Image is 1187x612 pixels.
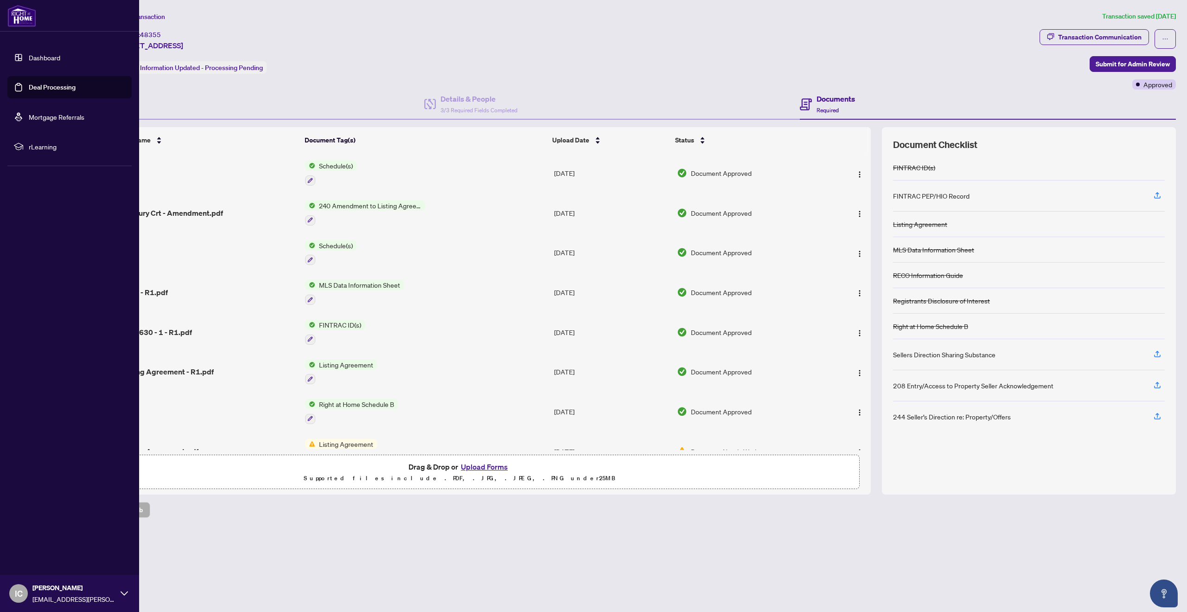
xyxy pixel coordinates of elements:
span: Document Approved [691,287,752,297]
img: Status Icon [305,161,315,171]
span: 3/3 Required Fields Completed [440,107,517,114]
td: [DATE] [550,312,673,352]
span: Required [817,107,839,114]
th: Upload Date [549,127,671,153]
span: 240 Amendment to Listing Agreement - Authority to Offer for Sale Price Change/Extension/Amendment(s) [315,200,425,211]
button: Logo [852,404,867,419]
div: 208 Entry/Access to Property Seller Acknowledgement [893,380,1053,391]
th: Document Tag(s) [301,127,549,153]
span: FINTRAC 630 - 1 - R1.pdf [106,327,192,338]
button: Logo [852,444,867,459]
img: Status Icon [305,320,315,330]
span: Document Approved [691,247,752,258]
img: Status Icon [305,200,315,211]
span: Upload Date [552,135,589,145]
img: Document Status [677,446,687,457]
img: Document Status [677,327,687,337]
div: FINTRAC ID(s) [893,162,935,173]
img: Status Icon [305,439,315,449]
td: [DATE] [550,272,673,312]
img: Logo [856,409,863,416]
span: View Transaction [115,13,165,21]
h4: Details & People [440,93,517,104]
button: Transaction Communication [1040,29,1149,45]
button: Status Icon240 Amendment to Listing Agreement - Authority to Offer for Sale Price Change/Extensio... [305,200,425,225]
span: MLS Data Information Sheet [315,280,404,290]
button: Logo [852,166,867,180]
span: Schedule(s) [315,161,357,171]
span: Right at Home Schedule B [315,399,398,409]
div: Transaction Communication [1058,30,1142,45]
div: RECO Information Guide [893,270,963,280]
span: Submit for Admin Review [1096,57,1170,71]
img: Document Status [677,406,687,417]
td: [DATE] [550,153,673,193]
span: Document Needs Work [691,446,758,457]
img: Logo [856,369,863,377]
span: Document Approved [691,367,752,377]
button: Open asap [1150,580,1178,607]
div: MLS Data Information Sheet [893,245,974,255]
span: 271 Listing Agreement.pdf [106,446,198,457]
button: Status IconSchedule(s) [305,240,357,265]
button: Status IconRight at Home Schedule B [305,399,398,424]
button: Status IconSchedule(s) [305,161,357,186]
img: Logo [856,210,863,218]
article: Transaction saved [DATE] [1102,11,1176,22]
span: Document Approved [691,168,752,178]
img: Document Status [677,367,687,377]
img: Document Status [677,168,687,178]
a: Mortgage Referrals [29,113,84,121]
span: Drag & Drop orUpload FormsSupported files include .PDF, .JPG, .JPEG, .PNG under25MB [60,455,859,490]
span: Status [675,135,694,145]
div: Status: [115,61,267,74]
td: [DATE] [550,193,673,233]
a: Dashboard [29,53,60,62]
button: Status IconFINTRAC ID(s) [305,320,365,345]
div: FINTRAC PEP/HIO Record [893,191,970,201]
button: Submit for Admin Review [1090,56,1176,72]
img: logo [7,5,36,27]
span: ellipsis [1162,36,1168,42]
img: Status Icon [305,280,315,290]
span: 48355 [140,31,161,39]
button: Status IconListing Agreement [305,360,377,385]
button: Logo [852,325,867,340]
div: Right at Home Schedule B [893,321,968,331]
div: 244 Seller’s Direction re: Property/Offers [893,412,1011,422]
span: IC [15,587,23,600]
img: Status Icon [305,240,315,251]
button: Status IconListing Agreement [305,439,377,464]
img: Status Icon [305,399,315,409]
img: Document Status [677,247,687,258]
button: Status IconMLS Data Information Sheet [305,280,404,305]
span: FINTRAC ID(s) [315,320,365,330]
span: Approved [1143,79,1172,90]
span: Listing Agreement [315,439,377,449]
span: Document Approved [691,406,752,417]
span: Document Approved [691,208,752,218]
span: Listing Agreement [315,360,377,370]
span: Document Checklist [893,138,977,151]
span: Information Updated - Processing Pending [140,64,263,72]
img: Logo [856,290,863,297]
th: Status [671,127,825,153]
div: Listing Agreement [893,219,947,229]
p: Supported files include .PDF, .JPG, .JPEG, .PNG under 25 MB [65,473,854,484]
td: [DATE] [550,432,673,471]
a: Deal Processing [29,83,76,91]
button: Logo [852,285,867,300]
img: Logo [856,250,863,258]
span: 95 Westbury Crt - Amendment.pdf [106,207,223,219]
img: Document Status [677,208,687,218]
td: [DATE] [550,352,673,392]
button: Logo [852,364,867,379]
img: Logo [856,329,863,337]
span: Document Approved [691,327,752,337]
div: Registrants Disclosure of Interest [893,296,990,306]
button: Logo [852,206,867,220]
div: Sellers Direction Sharing Substance [893,349,996,360]
img: Document Status [677,287,687,297]
span: [STREET_ADDRESS] [115,40,183,51]
span: 271 Listing Agreement - R1.pdf [106,366,214,377]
